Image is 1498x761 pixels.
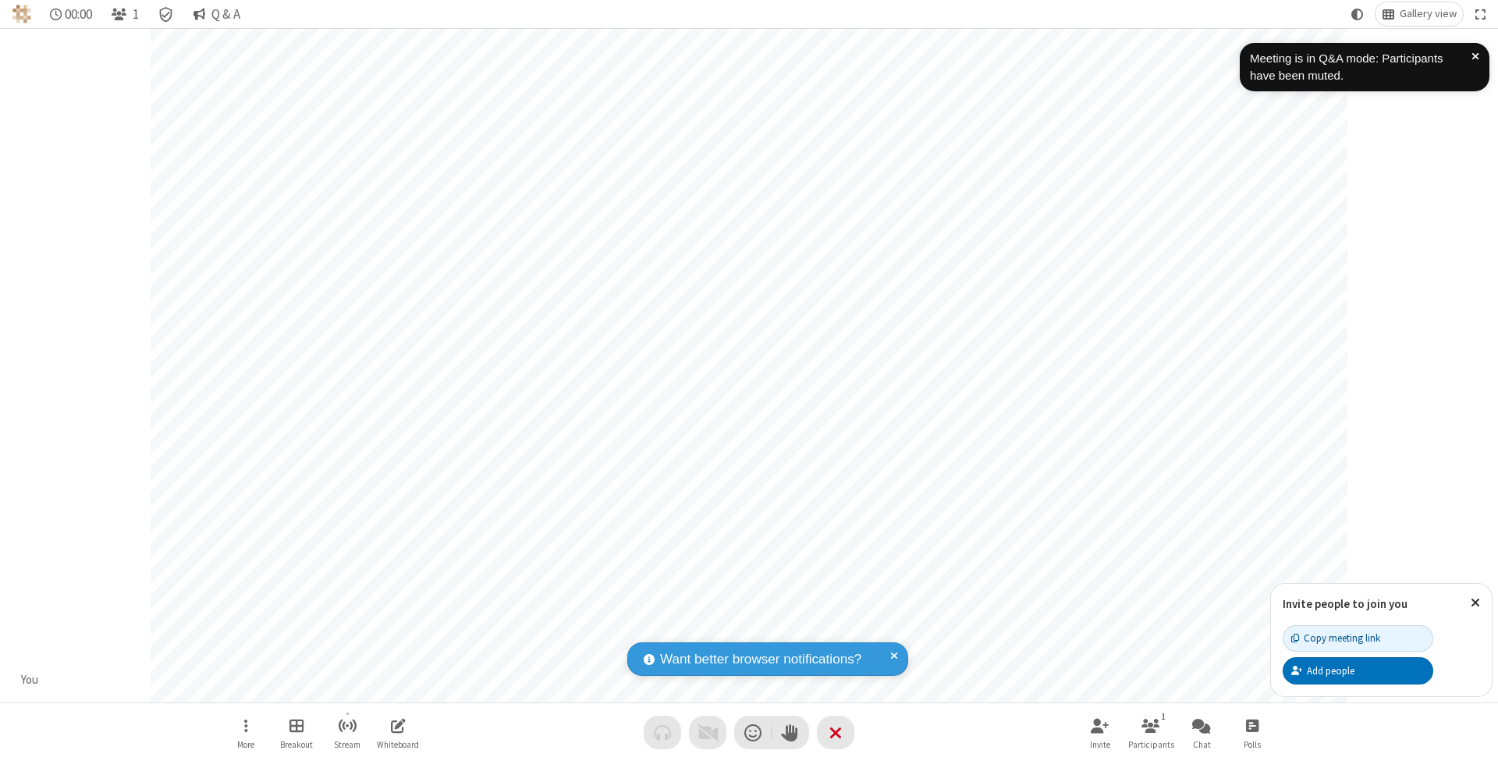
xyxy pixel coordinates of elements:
span: Stream [334,740,360,749]
button: Audio problem - check your Internet connection or call by phone [644,716,681,749]
div: You [16,671,44,689]
span: Whiteboard [377,740,419,749]
span: Polls [1244,740,1261,749]
button: Invite participants (⌘+Shift+I) [1077,710,1123,755]
button: Manage Breakout Rooms [273,710,320,755]
div: Meeting is in Q&A mode: Participants have been muted. [1250,50,1471,85]
span: Chat [1193,740,1211,749]
button: Close popover [1459,584,1492,622]
button: Change layout [1376,2,1463,26]
button: Copy meeting link [1283,625,1433,652]
button: Open participant list [1127,710,1174,755]
button: Fullscreen [1469,2,1493,26]
button: Raise hand [772,716,809,749]
button: Open participant list [105,2,145,26]
button: End or leave meeting [817,716,854,749]
button: Using system theme [1345,2,1370,26]
button: Add people [1283,657,1433,684]
span: More [237,740,254,749]
button: Open chat [1178,710,1225,755]
button: Send a reaction [734,716,772,749]
span: Invite [1090,740,1110,749]
button: Open poll [1229,710,1276,755]
span: Participants [1128,740,1174,749]
div: Copy meeting link [1291,631,1380,645]
span: Want better browser notifications? [660,649,861,670]
button: Q & A [186,2,247,26]
button: Video [689,716,726,749]
button: Start streaming [324,710,371,755]
div: 1 [1157,709,1170,724]
span: 1 [133,7,139,22]
button: Open shared whiteboard [374,710,421,755]
span: Gallery view [1400,8,1457,20]
div: Timer [44,2,99,26]
span: 00:00 [65,7,92,22]
button: Open menu [222,710,269,755]
img: QA Selenium DO NOT DELETE OR CHANGE [12,5,31,23]
span: Breakout [280,740,313,749]
div: Meeting details Encryption enabled [151,2,181,26]
label: Invite people to join you [1283,596,1407,611]
span: Q & A [211,7,240,22]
